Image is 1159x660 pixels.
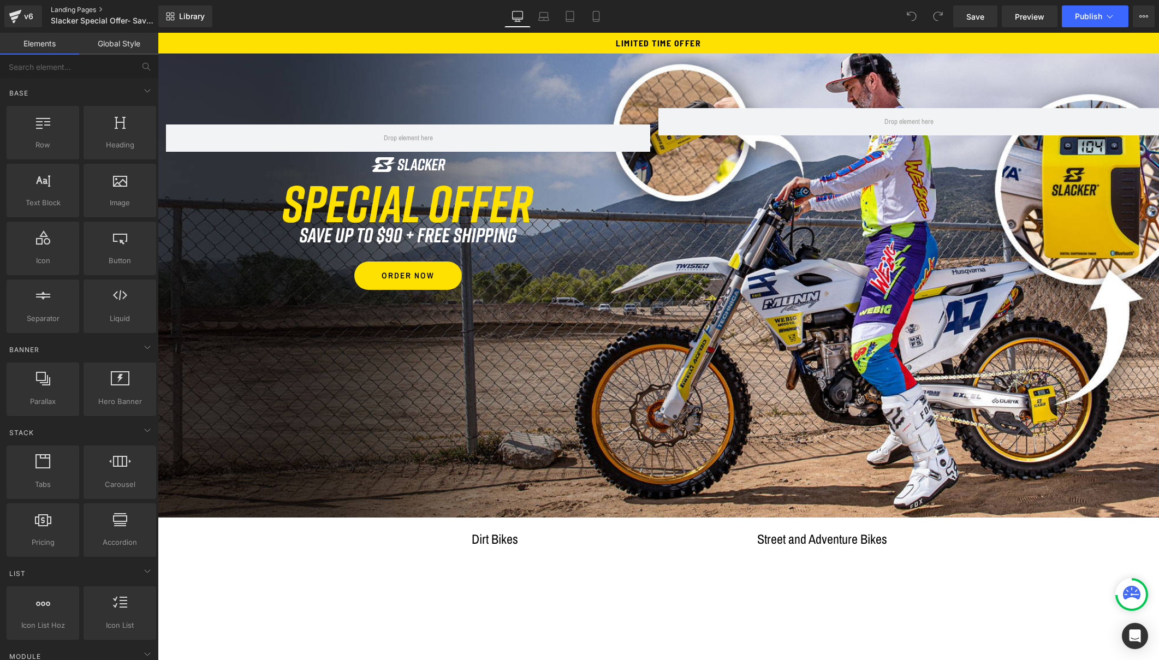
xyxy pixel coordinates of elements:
a: New Library [158,5,212,27]
span: Publish [1075,12,1102,21]
span: Separator [10,313,76,324]
a: Global Style [79,33,158,55]
div: v6 [22,9,35,23]
span: Parallax [10,396,76,407]
button: Redo [927,5,949,27]
span: Accordion [87,537,153,548]
h1: Street and Adventure Bikes [509,495,820,518]
button: Undo [901,5,923,27]
h1: Dirt Bikes [181,495,492,518]
span: ORDER NOW [224,229,277,257]
span: Stack [8,427,35,438]
div: Open Intercom Messenger [1122,623,1148,649]
span: Carousel [87,479,153,490]
span: Pricing [10,537,76,548]
span: Icon List Hoz [10,620,76,631]
a: v6 [4,5,42,27]
span: Slacker Special Offer- Save $90.00 [51,16,156,25]
span: Hero Banner [87,396,153,407]
a: Desktop [504,5,531,27]
span: Library [179,11,205,21]
span: List [8,568,27,579]
span: Liquid [87,313,153,324]
span: Heading [87,139,153,151]
a: Tablet [557,5,583,27]
span: Text Block [10,197,76,209]
span: Row [10,139,76,151]
span: Save [966,11,984,22]
a: Mobile [583,5,609,27]
a: Landing Pages [51,5,176,14]
span: Base [8,88,29,98]
button: More [1133,5,1155,27]
span: Icon [10,255,76,266]
a: Laptop [531,5,557,27]
span: Button [87,255,153,266]
button: Publish [1062,5,1128,27]
span: Image [87,197,153,209]
span: Icon List [87,620,153,631]
a: ORDER NOW [197,229,304,257]
span: Tabs [10,479,76,490]
a: Preview [1002,5,1057,27]
span: Preview [1015,11,1044,22]
span: Banner [8,344,40,355]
